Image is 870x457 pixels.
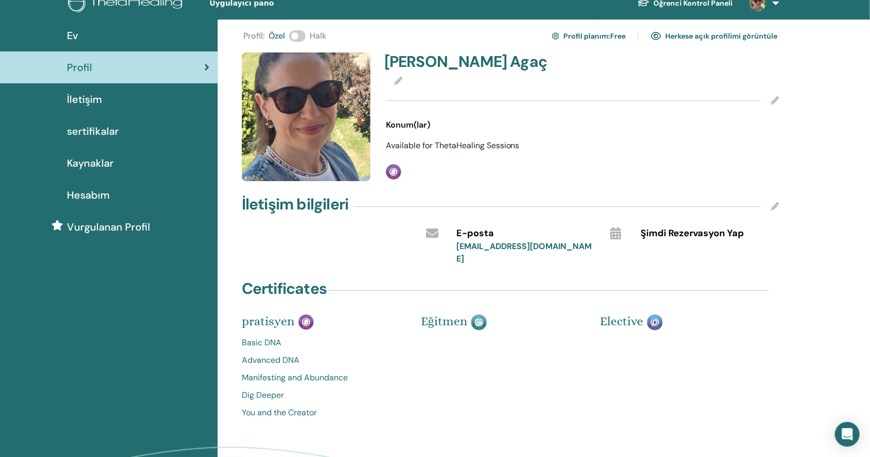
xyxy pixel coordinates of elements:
[421,314,467,328] span: Eğitmen
[600,314,643,328] span: Elective
[67,187,110,203] span: Hesabım
[310,30,326,42] span: Halk
[242,407,405,419] a: You and the Creator
[835,422,860,447] div: Open Intercom Messenger
[651,28,777,44] a: Herkese açık profilimi görüntüle
[242,389,405,401] a: Dig Deeper
[552,31,559,41] img: cog.svg
[242,314,294,328] span: pratisyen
[242,195,349,214] h4: İletişim bilgileri
[242,52,370,181] img: default.jpg
[242,337,405,349] a: Basic DNA
[67,219,150,235] span: Vurgulanan Profil
[651,31,661,41] img: eye.svg
[552,28,626,44] a: Profil planım:Free
[67,28,78,43] span: Ev
[457,227,494,240] span: E-posta
[384,52,576,71] h4: [PERSON_NAME] Agaç
[67,92,102,107] span: İletişim
[386,119,430,131] span: Konum(lar)
[242,279,327,298] h4: Certificates
[386,140,520,151] span: Available for ThetaHealing Sessions
[67,124,119,139] span: sertifikalar
[269,30,285,42] span: Özel
[457,241,592,264] a: [EMAIL_ADDRESS][DOMAIN_NAME]
[242,372,405,384] a: Manifesting and Abundance
[242,354,405,366] a: Advanced DNA
[243,30,264,42] span: Profil :
[67,60,92,75] span: Profil
[641,227,744,240] span: Şimdi Rezervasyon Yap
[67,155,114,171] span: Kaynaklar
